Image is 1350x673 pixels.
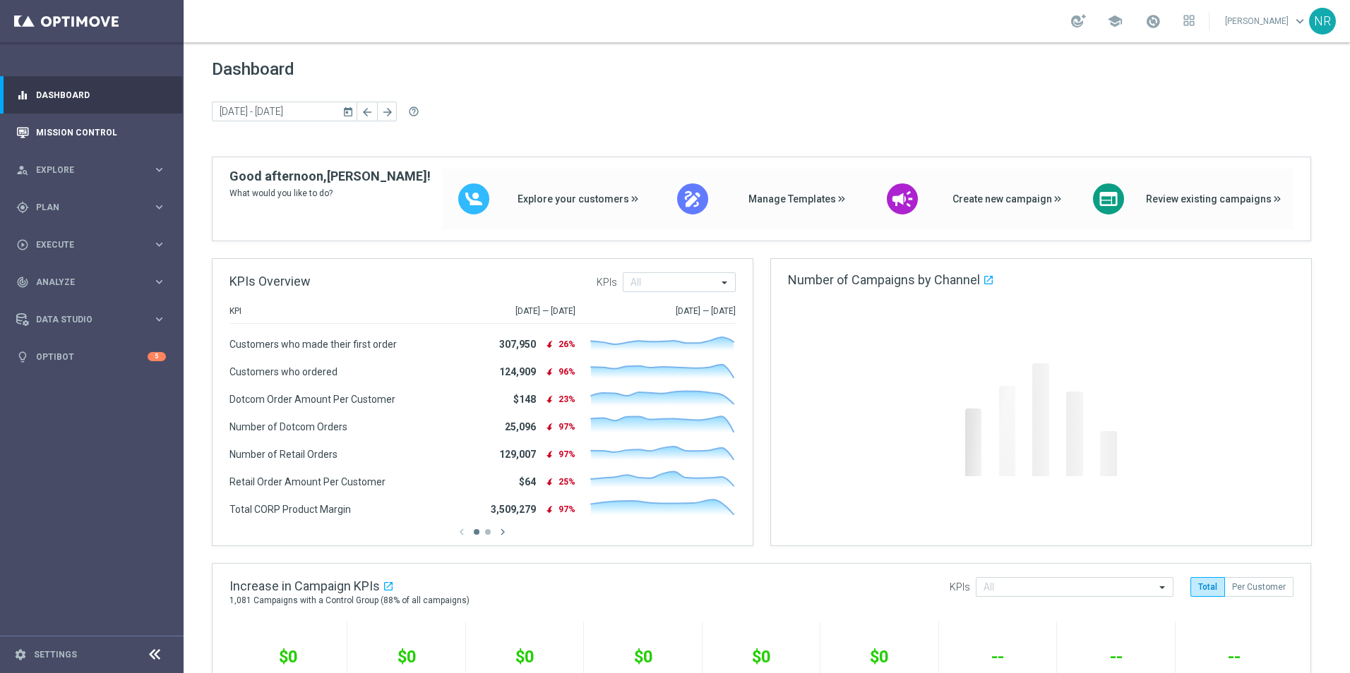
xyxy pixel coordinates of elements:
[153,313,166,326] i: keyboard_arrow_right
[16,201,29,214] i: gps_fixed
[16,313,153,326] div: Data Studio
[16,351,29,363] i: lightbulb
[16,238,29,251] i: play_circle_outline
[16,76,166,114] div: Dashboard
[36,203,153,212] span: Plan
[36,76,166,114] a: Dashboard
[16,89,29,102] i: equalizer
[16,90,167,101] button: equalizer Dashboard
[36,338,148,375] a: Optibot
[16,239,167,250] button: play_circle_outline Execute keyboard_arrow_right
[36,166,153,174] span: Explore
[16,351,167,363] button: lightbulb Optibot 5
[36,241,153,249] span: Execute
[148,352,166,361] div: 5
[153,163,166,176] i: keyboard_arrow_right
[1292,13,1308,29] span: keyboard_arrow_down
[16,314,167,325] button: Data Studio keyboard_arrow_right
[16,127,167,138] button: Mission Control
[16,202,167,213] button: gps_fixed Plan keyboard_arrow_right
[14,648,27,661] i: settings
[153,275,166,289] i: keyboard_arrow_right
[16,238,153,251] div: Execute
[16,164,29,176] i: person_search
[16,201,153,214] div: Plan
[16,277,167,288] button: track_changes Analyze keyboard_arrow_right
[1224,11,1309,32] a: [PERSON_NAME]keyboard_arrow_down
[34,650,77,659] a: Settings
[16,276,29,289] i: track_changes
[153,200,166,214] i: keyboard_arrow_right
[1107,13,1123,29] span: school
[153,238,166,251] i: keyboard_arrow_right
[16,164,167,176] button: person_search Explore keyboard_arrow_right
[16,338,166,375] div: Optibot
[16,164,153,176] div: Explore
[1309,8,1336,35] div: NR
[36,278,153,286] span: Analyze
[36,315,153,324] span: Data Studio
[16,276,153,289] div: Analyze
[16,114,166,151] div: Mission Control
[36,114,166,151] a: Mission Control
